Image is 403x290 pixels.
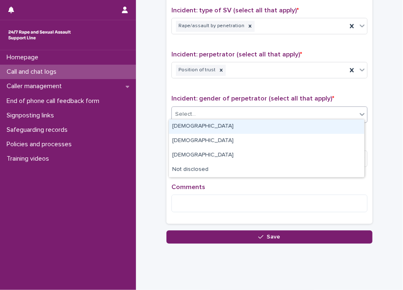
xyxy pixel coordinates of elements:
[267,234,281,240] span: Save
[3,155,56,163] p: Training videos
[3,126,74,134] p: Safeguarding records
[3,54,45,61] p: Homepage
[3,140,78,148] p: Policies and processes
[176,65,217,76] div: Position of trust
[176,21,246,32] div: Rape/assault by penetration
[171,184,205,190] span: Comments
[171,7,299,14] span: Incident: type of SV (select all that apply)
[175,110,196,119] div: Select...
[3,68,63,76] p: Call and chat logs
[3,112,61,119] p: Signposting links
[169,134,364,148] div: Female
[3,97,106,105] p: End of phone call feedback form
[166,230,373,243] button: Save
[169,148,364,163] div: Non-binary
[171,51,302,58] span: Incident: perpetrator (select all that apply)
[171,95,334,102] span: Incident: gender of perpetrator (select all that apply)
[3,82,68,90] p: Caller management
[169,163,364,177] div: Not disclosed
[169,119,364,134] div: Male
[7,27,73,43] img: rhQMoQhaT3yELyF149Cw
